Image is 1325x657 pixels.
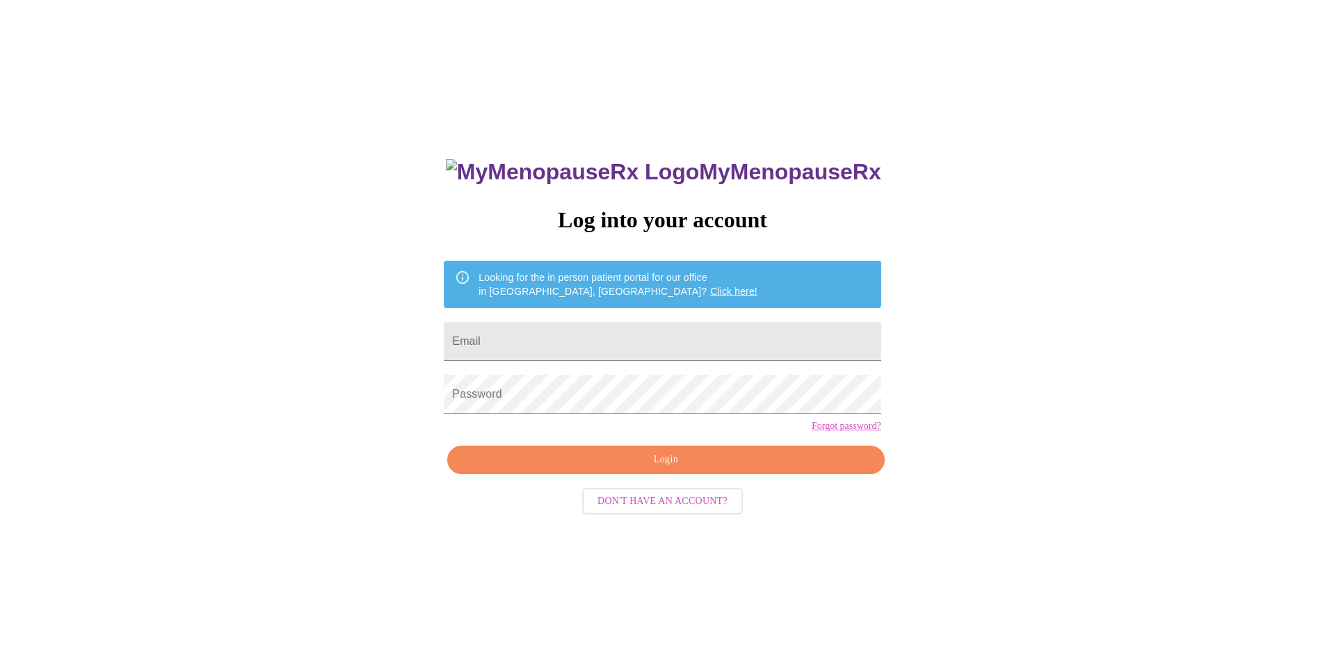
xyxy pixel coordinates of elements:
[447,446,884,474] button: Login
[710,286,757,297] a: Click here!
[812,421,881,432] a: Forgot password?
[463,451,868,469] span: Login
[446,159,699,185] img: MyMenopauseRx Logo
[479,265,757,304] div: Looking for the in person patient portal for our office in [GEOGRAPHIC_DATA], [GEOGRAPHIC_DATA]?
[444,207,881,233] h3: Log into your account
[597,493,728,510] span: Don't have an account?
[446,159,881,185] h3: MyMenopauseRx
[582,488,743,515] button: Don't have an account?
[579,494,746,505] a: Don't have an account?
